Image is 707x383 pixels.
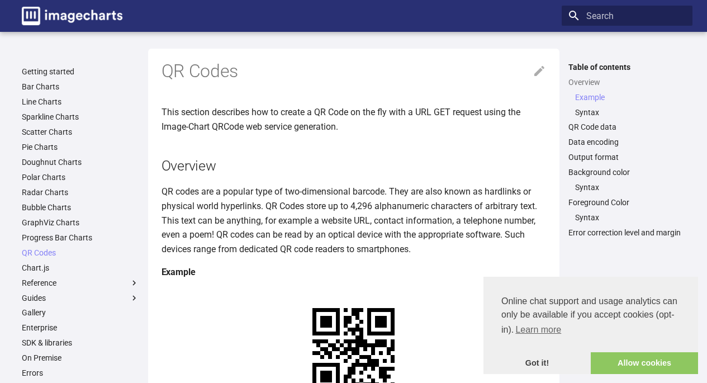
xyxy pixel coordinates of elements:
a: Enterprise [22,323,139,333]
a: Output format [568,152,686,162]
a: Getting started [22,67,139,77]
a: Syntax [575,107,686,117]
a: Overview [568,77,686,87]
a: QR Code data [568,122,686,132]
label: Reference [22,278,139,288]
img: logo [22,7,122,25]
nav: Overview [568,92,686,117]
a: Image-Charts documentation [17,2,127,30]
a: Syntax [575,182,686,192]
a: Polar Charts [22,172,139,182]
nav: Background color [568,182,686,192]
label: Guides [22,293,139,303]
p: This section describes how to create a QR Code on the fly with a URL GET request using the Image-... [162,105,546,134]
a: Data encoding [568,137,686,147]
a: allow cookies [591,352,698,375]
a: Line Charts [22,97,139,107]
a: Chart.js [22,263,139,273]
p: QR codes are a popular type of two-dimensional barcode. They are also known as hardlinks or physi... [162,185,546,256]
div: cookieconsent [483,277,698,374]
nav: Foreground Color [568,212,686,223]
a: Pie Charts [22,142,139,152]
a: learn more about cookies [514,321,563,338]
a: Bubble Charts [22,202,139,212]
nav: Table of contents [562,62,692,238]
a: Doughnut Charts [22,157,139,167]
label: Table of contents [562,62,692,72]
a: SDK & libraries [22,338,139,348]
a: Bar Charts [22,82,139,92]
input: Search [562,6,692,26]
h1: QR Codes [162,60,546,83]
a: Foreground Color [568,197,686,207]
a: Progress Bar Charts [22,233,139,243]
a: QR Codes [22,248,139,258]
a: Scatter Charts [22,127,139,137]
h2: Overview [162,156,546,176]
h4: Example [162,265,546,280]
a: On Premise [22,353,139,363]
a: Error correction level and margin [568,228,686,238]
a: Example [575,92,686,102]
a: Gallery [22,308,139,318]
span: Online chat support and usage analytics can only be available if you accept cookies (opt-in). [501,295,680,338]
a: dismiss cookie message [483,352,591,375]
a: Background color [568,167,686,177]
a: GraphViz Charts [22,217,139,228]
a: Syntax [575,212,686,223]
a: Errors [22,368,139,378]
a: Radar Charts [22,187,139,197]
a: Sparkline Charts [22,112,139,122]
